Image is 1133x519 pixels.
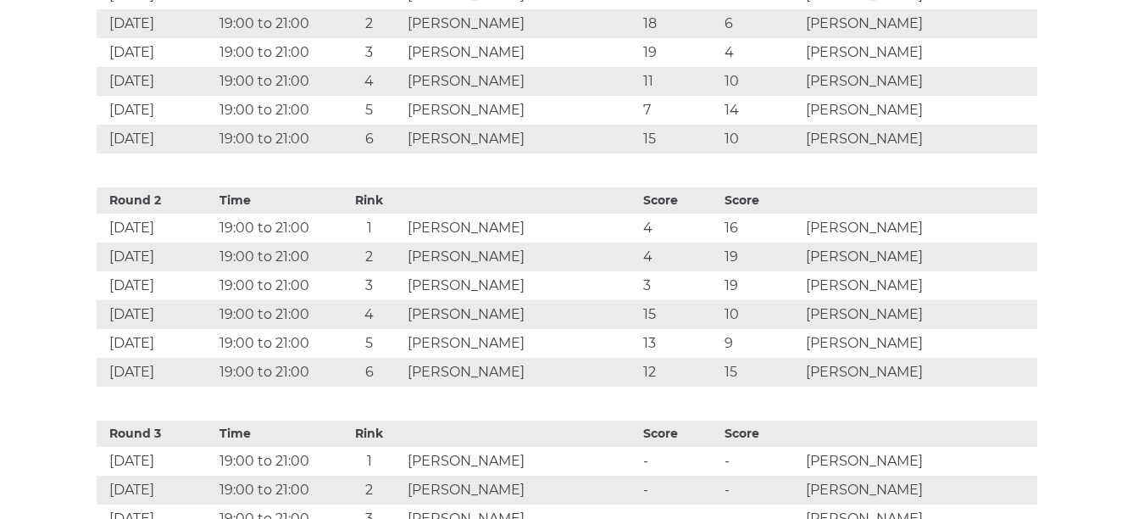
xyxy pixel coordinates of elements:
[335,300,403,329] td: 4
[720,447,802,476] td: -
[335,243,403,271] td: 2
[802,67,1037,96] td: [PERSON_NAME]
[802,329,1037,358] td: [PERSON_NAME]
[802,476,1037,505] td: [PERSON_NAME]
[335,476,403,505] td: 2
[720,96,802,125] td: 14
[215,243,335,271] td: 19:00 to 21:00
[403,476,639,505] td: [PERSON_NAME]
[215,329,335,358] td: 19:00 to 21:00
[97,9,216,38] td: [DATE]
[97,243,216,271] td: [DATE]
[720,243,802,271] td: 19
[97,447,216,476] td: [DATE]
[215,67,335,96] td: 19:00 to 21:00
[403,38,639,67] td: [PERSON_NAME]
[215,300,335,329] td: 19:00 to 21:00
[97,96,216,125] td: [DATE]
[802,300,1037,329] td: [PERSON_NAME]
[802,214,1037,243] td: [PERSON_NAME]
[639,38,720,67] td: 19
[403,300,639,329] td: [PERSON_NAME]
[335,125,403,153] td: 6
[639,447,720,476] td: -
[215,271,335,300] td: 19:00 to 21:00
[639,125,720,153] td: 15
[335,447,403,476] td: 1
[720,187,802,214] th: Score
[720,300,802,329] td: 10
[335,38,403,67] td: 3
[97,187,216,214] th: Round 2
[403,67,639,96] td: [PERSON_NAME]
[335,358,403,387] td: 6
[403,329,639,358] td: [PERSON_NAME]
[97,421,216,447] th: Round 3
[720,9,802,38] td: 6
[720,67,802,96] td: 10
[335,329,403,358] td: 5
[335,9,403,38] td: 2
[403,271,639,300] td: [PERSON_NAME]
[403,9,639,38] td: [PERSON_NAME]
[802,271,1037,300] td: [PERSON_NAME]
[215,187,335,214] th: Time
[403,96,639,125] td: [PERSON_NAME]
[215,214,335,243] td: 19:00 to 21:00
[802,9,1037,38] td: [PERSON_NAME]
[802,125,1037,153] td: [PERSON_NAME]
[720,125,802,153] td: 10
[639,358,720,387] td: 12
[335,421,403,447] th: Rink
[215,447,335,476] td: 19:00 to 21:00
[639,243,720,271] td: 4
[720,476,802,505] td: -
[720,329,802,358] td: 9
[403,358,639,387] td: [PERSON_NAME]
[97,67,216,96] td: [DATE]
[335,96,403,125] td: 5
[215,96,335,125] td: 19:00 to 21:00
[335,187,403,214] th: Rink
[639,421,720,447] th: Score
[215,125,335,153] td: 19:00 to 21:00
[639,9,720,38] td: 18
[97,271,216,300] td: [DATE]
[639,300,720,329] td: 15
[335,214,403,243] td: 1
[335,67,403,96] td: 4
[403,243,639,271] td: [PERSON_NAME]
[403,214,639,243] td: [PERSON_NAME]
[639,329,720,358] td: 13
[97,329,216,358] td: [DATE]
[403,447,639,476] td: [PERSON_NAME]
[403,125,639,153] td: [PERSON_NAME]
[802,358,1037,387] td: [PERSON_NAME]
[639,96,720,125] td: 7
[97,214,216,243] td: [DATE]
[215,9,335,38] td: 19:00 to 21:00
[97,125,216,153] td: [DATE]
[97,358,216,387] td: [DATE]
[720,421,802,447] th: Score
[639,476,720,505] td: -
[639,67,720,96] td: 11
[215,38,335,67] td: 19:00 to 21:00
[639,271,720,300] td: 3
[802,38,1037,67] td: [PERSON_NAME]
[215,421,335,447] th: Time
[802,96,1037,125] td: [PERSON_NAME]
[720,214,802,243] td: 16
[215,476,335,505] td: 19:00 to 21:00
[215,358,335,387] td: 19:00 to 21:00
[720,271,802,300] td: 19
[720,38,802,67] td: 4
[639,214,720,243] td: 4
[97,38,216,67] td: [DATE]
[97,476,216,505] td: [DATE]
[97,300,216,329] td: [DATE]
[639,187,720,214] th: Score
[720,358,802,387] td: 15
[802,447,1037,476] td: [PERSON_NAME]
[802,243,1037,271] td: [PERSON_NAME]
